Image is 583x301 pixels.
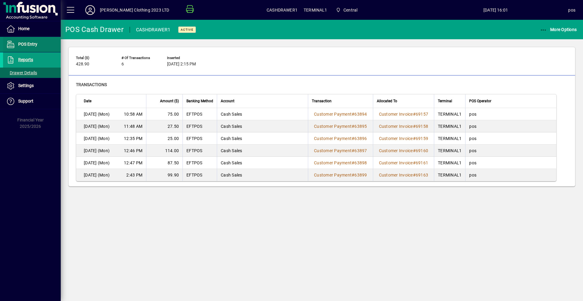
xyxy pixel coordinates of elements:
a: Settings [3,78,61,93]
span: Amount ($) [160,98,179,104]
span: Customer Payment [314,148,352,153]
div: pos [568,5,575,15]
div: CASHDRAWER1 [136,25,171,35]
span: 63899 [354,173,367,177]
td: EFTPOS [182,120,217,132]
span: Customer Invoice [379,173,413,177]
span: Inserted [167,56,203,60]
span: 11:48 AM [124,123,142,129]
a: Customer Invoice#69157 [377,111,431,117]
span: 10:58 AM [124,111,142,117]
span: Customer Payment [314,173,352,177]
a: Customer Invoice#69161 [377,159,431,166]
span: 63895 [354,124,367,129]
span: # [352,148,354,153]
span: # [413,136,416,141]
span: # [413,160,416,165]
span: 69160 [416,148,428,153]
a: Customer Invoice#69159 [377,135,431,142]
span: 6 [121,62,124,67]
a: Home [3,21,61,37]
td: EFTPOS [182,108,217,120]
td: EFTPOS [182,157,217,169]
td: 114.00 [146,145,182,157]
span: 12:47 PM [124,160,142,166]
span: 69161 [416,160,428,165]
div: [PERSON_NAME] Clothing 2023 LTD [100,5,169,15]
span: TERMINAL1 [304,5,327,15]
span: Drawer Details [6,70,37,75]
span: [DATE] (Mon) [84,111,110,117]
span: Customer Payment [314,112,352,117]
a: Customer Payment#63897 [312,147,369,154]
span: 63898 [354,160,367,165]
button: Profile [80,5,100,16]
a: Customer Payment#63898 [312,159,369,166]
span: Reports [18,57,33,62]
a: Customer Invoice#69160 [377,147,431,154]
td: TERMINAL1 [434,120,465,132]
td: Cash Sales [217,169,308,181]
a: Customer Payment#63899 [312,172,369,178]
span: [DATE] (Mon) [84,160,110,166]
td: pos [465,157,556,169]
td: TERMINAL1 [434,169,465,181]
span: Terminal [438,98,452,104]
span: Central [343,5,357,15]
span: # [413,148,416,153]
span: 69163 [416,173,428,177]
span: [DATE] (Mon) [84,123,110,129]
div: POS Cash Drawer [65,25,124,34]
span: Active [181,28,193,32]
td: Cash Sales [217,120,308,132]
span: 69158 [416,124,428,129]
td: Cash Sales [217,145,308,157]
span: Date [84,98,91,104]
a: Support [3,94,61,109]
span: POS Entry [18,42,37,47]
td: pos [465,108,556,120]
td: TERMINAL1 [434,157,465,169]
span: Account [221,98,234,104]
span: Home [18,26,29,31]
td: Cash Sales [217,108,308,120]
td: Cash Sales [217,132,308,145]
td: 99.90 [146,169,182,181]
td: 87.50 [146,157,182,169]
span: Banking Method [186,98,213,104]
span: # [352,136,354,141]
span: Customer Invoice [379,148,413,153]
span: Customer Invoice [379,160,413,165]
span: [DATE] 16:01 [423,5,568,15]
a: Customer Payment#63894 [312,111,369,117]
td: EFTPOS [182,145,217,157]
span: More Options [540,27,577,32]
span: CASHDRAWER1 [267,5,298,15]
span: 12:35 PM [124,135,142,142]
span: # [352,124,354,129]
td: Cash Sales [217,157,308,169]
span: [DATE] (Mon) [84,148,110,154]
span: # [352,160,354,165]
span: [DATE] (Mon) [84,172,110,178]
span: Central [333,5,360,16]
span: Customer Payment [314,124,352,129]
span: [DATE] (Mon) [84,135,110,142]
span: Customer Payment [314,136,352,141]
a: POS Entry [3,37,61,52]
td: EFTPOS [182,132,217,145]
span: 12:46 PM [124,148,142,154]
span: 428.90 [76,62,89,67]
span: Allocated To [377,98,397,104]
span: 69159 [416,136,428,141]
span: POS Operator [469,98,491,104]
span: # [352,173,354,177]
span: 2:43 PM [126,172,142,178]
td: TERMINAL1 [434,108,465,120]
td: pos [465,132,556,145]
a: Customer Invoice#69163 [377,172,431,178]
span: # [413,124,416,129]
span: 69157 [416,112,428,117]
td: 25.00 [146,132,182,145]
span: Customer Invoice [379,112,413,117]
